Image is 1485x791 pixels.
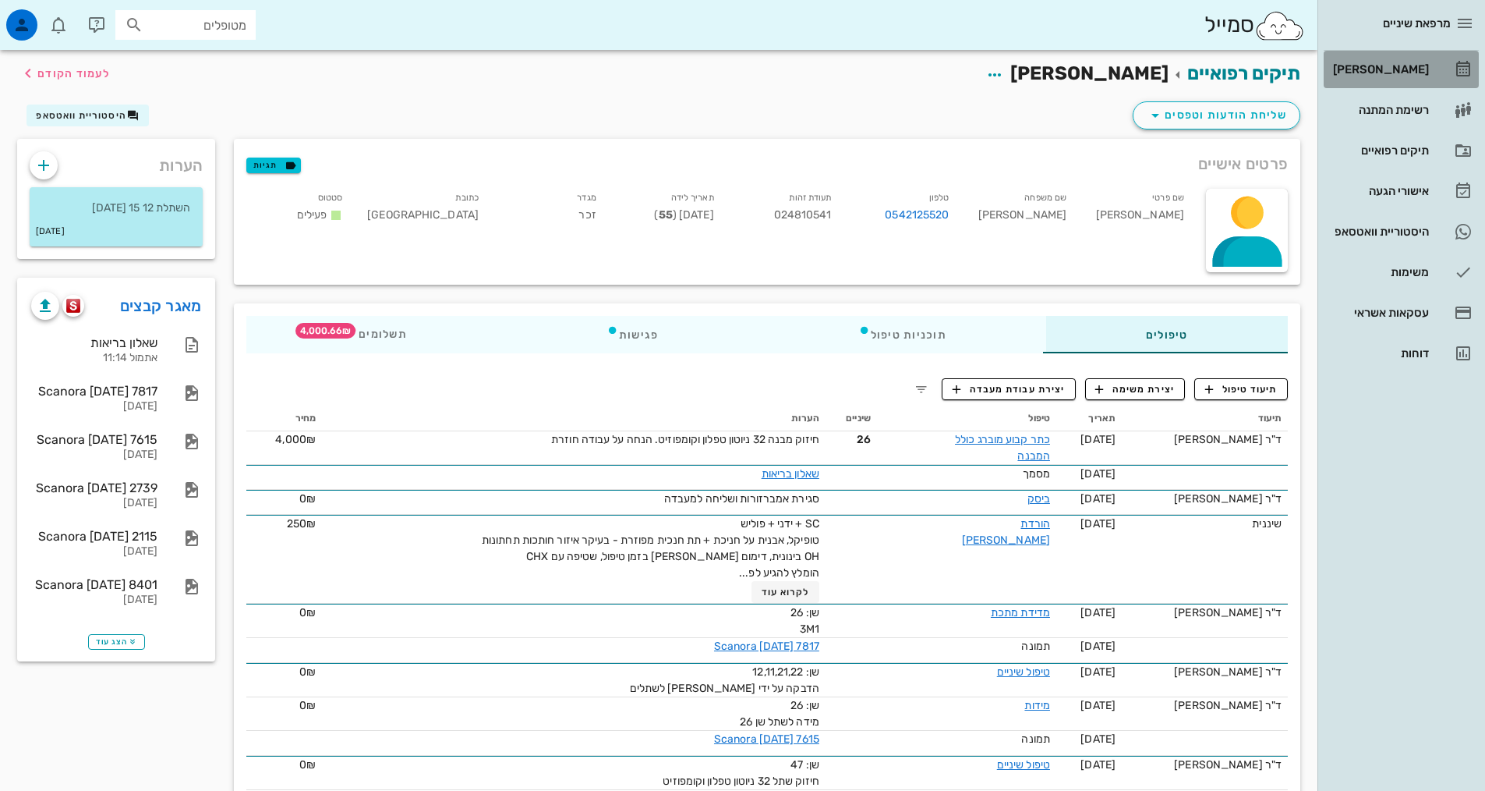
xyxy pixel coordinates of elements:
[246,406,322,431] th: מחיר
[246,158,301,173] button: תגיות
[88,634,145,650] button: הצג עוד
[1128,491,1282,507] div: ד"ר [PERSON_NAME]
[318,193,343,203] small: סטטוס
[942,378,1075,400] button: יצירת עבודת מעבדה
[66,299,81,313] img: scanora logo
[885,207,949,224] a: 0542125520
[1080,492,1116,505] span: [DATE]
[962,517,1050,547] a: הורדת [PERSON_NAME]
[953,382,1065,396] span: יצירת עבודת מעבדה
[664,492,819,505] span: סגירת אמברזורות ושליחה למעבדה
[31,545,157,559] div: [DATE]
[551,433,819,446] span: חיזוק מבנה 32 ניוטון טפלון וקומפוזיט. הנחה על עבודה חוזרת
[1023,467,1050,481] span: מסמך
[1194,378,1288,400] button: תיעוד טיפול
[1080,699,1116,712] span: [DATE]
[740,699,819,729] span: שן: 26 מידה לשתל שן 26
[961,186,1079,233] div: [PERSON_NAME]
[346,329,407,340] span: תשלומים
[1128,605,1282,621] div: ד"ר [PERSON_NAME]
[31,529,157,544] div: Scanora [DATE] 2115
[1324,335,1479,372] a: דוחות
[1056,406,1122,431] th: תאריך
[491,186,609,233] div: זכר
[790,606,819,636] span: שן: 26 3M1
[997,758,1050,771] a: טיפול שיניים
[36,110,126,121] span: היסטוריית וואטסאפ
[1152,193,1184,203] small: שם פרטי
[1324,51,1479,88] a: [PERSON_NAME]
[96,637,137,647] span: הצג עוד
[31,481,157,495] div: Scanora [DATE] 2739
[663,758,819,788] span: שן: 47 חיזוק שתל 32 ניוטון טפלון וקומפוזיט
[1187,62,1300,84] a: תיקים רפואיים
[31,335,157,350] div: שאלון בריאות
[1010,62,1169,84] span: [PERSON_NAME]
[1330,266,1429,278] div: משימות
[1324,91,1479,129] a: רשימת המתנה
[37,67,110,80] span: לעמוד הקודם
[714,732,819,746] a: Scanora [DATE] 7615
[929,193,949,203] small: טלפון
[1128,431,1282,448] div: ד"ר [PERSON_NAME]
[714,640,819,653] a: Scanora [DATE] 7817
[1128,516,1282,532] div: שיננית
[997,665,1050,679] a: טיפול שיניים
[1024,699,1050,712] a: מידות
[1204,9,1305,42] div: סמייל
[31,594,157,607] div: [DATE]
[1128,757,1282,773] div: ד"ר [PERSON_NAME]
[1080,758,1116,771] span: [DATE]
[1330,307,1429,319] div: עסקאות אשראי
[1330,225,1429,238] div: היסטוריית וואטסאפ
[1324,213,1479,250] a: היסטוריית וואטסאפ
[877,406,1056,431] th: טיפול
[17,139,215,184] div: הערות
[31,384,157,399] div: Scanora [DATE] 7817
[31,400,157,413] div: [DATE]
[1330,347,1429,360] div: דוחות
[46,12,55,22] span: תג
[774,208,832,222] span: 024810541
[1079,186,1197,233] div: [PERSON_NAME]
[1122,406,1288,431] th: תיעוד
[42,200,190,217] p: השתלת 12 15 [DATE]
[295,323,355,339] span: תג
[275,433,316,446] span: 4,000₪
[1080,517,1116,530] span: [DATE]
[1046,316,1288,353] div: טיפולים
[955,433,1050,463] a: כתר קבוע מוברג כולל המבנה
[1205,382,1278,396] span: תיעוד טיפול
[1330,63,1429,76] div: [PERSON_NAME]
[31,352,157,365] div: אתמול 11:14
[31,577,157,592] div: Scanora [DATE] 8401
[322,406,826,431] th: הערות
[1324,254,1479,291] a: משימות
[1128,664,1282,680] div: ד"ר [PERSON_NAME]
[62,295,84,317] button: scanora logo
[1324,132,1479,169] a: תיקים רפואיים
[1254,10,1305,41] img: SmileCloud logo
[31,449,157,462] div: [DATE]
[1324,172,1479,210] a: אישורי הגעה
[299,492,316,505] span: 0₪
[1324,294,1479,332] a: עסקאות אשראי
[659,208,673,222] strong: 55
[299,606,316,619] span: 0₪
[19,59,110,87] button: לעמוד הקודם
[1021,640,1050,653] span: תמונה
[507,316,758,353] div: פגישות
[630,665,819,695] span: שן: 12,11,21,22 הדבקה על ידי [PERSON_NAME] לשתלים
[1146,106,1287,125] span: שליחת הודעות וטפסים
[1330,104,1429,116] div: רשימת המתנה
[758,316,1046,353] div: תוכניות טיפול
[36,223,65,240] small: [DATE]
[1198,151,1288,176] span: פרטים אישיים
[832,431,871,448] span: 26
[1383,16,1451,30] span: מרפאת שיניים
[1080,665,1116,679] span: [DATE]
[826,406,877,431] th: שיניים
[1085,378,1186,400] button: יצירת משימה
[762,467,819,481] a: שאלון בריאות
[367,208,479,222] span: [GEOGRAPHIC_DATA]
